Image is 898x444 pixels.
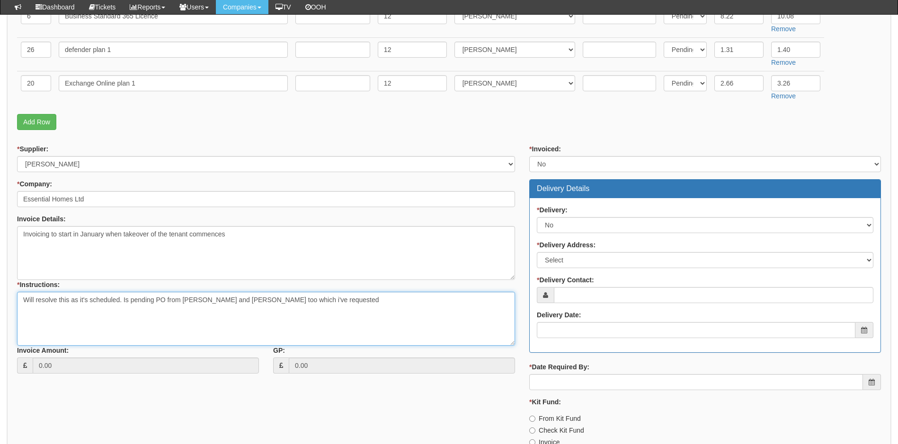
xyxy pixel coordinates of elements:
[17,179,52,189] label: Company:
[529,362,589,372] label: Date Required By:
[537,205,568,215] label: Delivery:
[17,144,48,154] label: Supplier:
[529,144,561,154] label: Invoiced:
[529,397,561,407] label: Kit Fund:
[529,426,584,435] label: Check Kit Fund
[771,25,796,33] a: Remove
[529,416,535,422] input: From Kit Fund
[537,310,581,320] label: Delivery Date:
[17,280,60,289] label: Instructions:
[17,346,69,355] label: Invoice Amount:
[17,114,56,130] a: Add Row
[17,214,66,224] label: Invoice Details:
[529,414,581,423] label: From Kit Fund
[273,346,285,355] label: GP:
[771,92,796,100] a: Remove
[529,427,535,434] input: Check Kit Fund
[537,275,594,285] label: Delivery Contact:
[537,184,873,193] h3: Delivery Details
[537,240,596,250] label: Delivery Address:
[771,59,796,66] a: Remove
